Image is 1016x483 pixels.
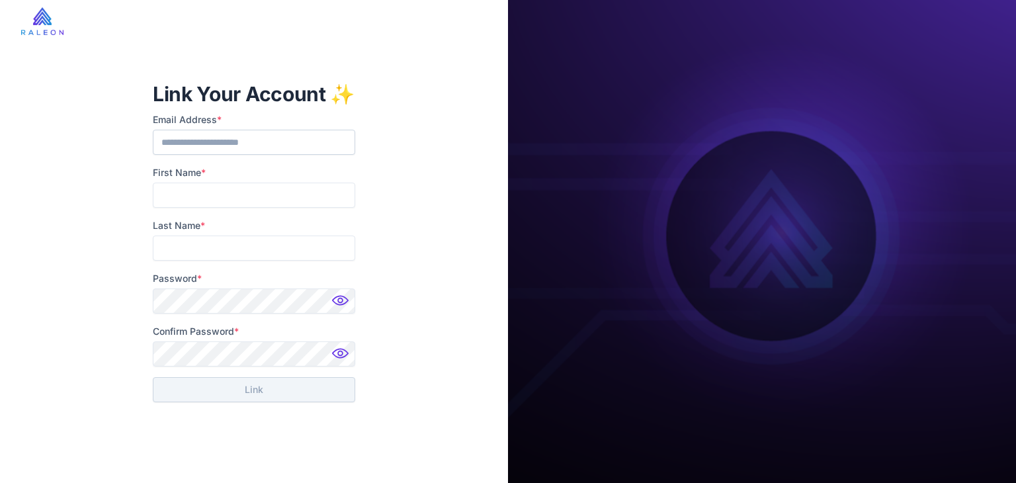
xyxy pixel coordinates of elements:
[153,165,355,180] label: First Name
[153,81,355,107] h1: Link Your Account ✨
[153,112,355,127] label: Email Address
[329,344,355,371] img: Password hidden
[153,271,355,286] label: Password
[153,218,355,233] label: Last Name
[329,291,355,318] img: Password hidden
[21,7,63,35] img: raleon-logo-whitebg.9aac0268.jpg
[153,324,355,339] label: Confirm Password
[153,377,355,402] button: Link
